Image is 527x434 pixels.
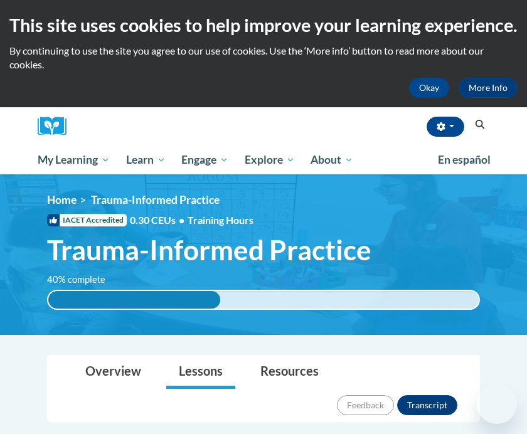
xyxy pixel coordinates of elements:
span: Trauma-Informed Practice [47,233,371,267]
label: 40% complete [47,273,119,287]
span: Training Hours [188,214,253,226]
a: More Info [459,78,518,98]
span: Explore [245,152,295,167]
p: By continuing to use the site you agree to our use of cookies. Use the ‘More info’ button to read... [9,44,518,71]
a: Home [47,193,77,206]
a: My Learning [29,146,118,174]
a: Learn [118,146,174,174]
img: Logo brand [38,117,75,136]
a: About [303,146,362,174]
span: • [179,214,184,226]
h2: This site uses cookies to help improve your learning experience. [9,13,518,38]
div: 40% complete [48,291,220,309]
span: 0.30 CEUs [130,213,188,227]
button: Account Settings [427,117,464,137]
div: Main menu [28,146,499,174]
span: IACET Accredited [47,214,127,226]
button: Okay [409,78,449,98]
iframe: Button to launch messaging window [477,384,517,424]
span: My Learning [38,152,110,167]
a: Explore [237,146,303,174]
span: Learn [126,152,166,167]
button: Search [471,117,489,132]
span: Trauma-Informed Practice [91,193,220,206]
a: Cox Campus [38,117,75,136]
span: About [311,152,353,167]
a: Lessons [166,356,235,389]
a: En español [430,147,499,173]
button: Transcript [397,395,457,415]
a: Overview [73,356,154,389]
span: Engage [181,152,228,167]
a: Engage [173,146,237,174]
a: Resources [248,356,331,389]
span: En español [438,153,491,166]
button: Feedback [337,395,394,415]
